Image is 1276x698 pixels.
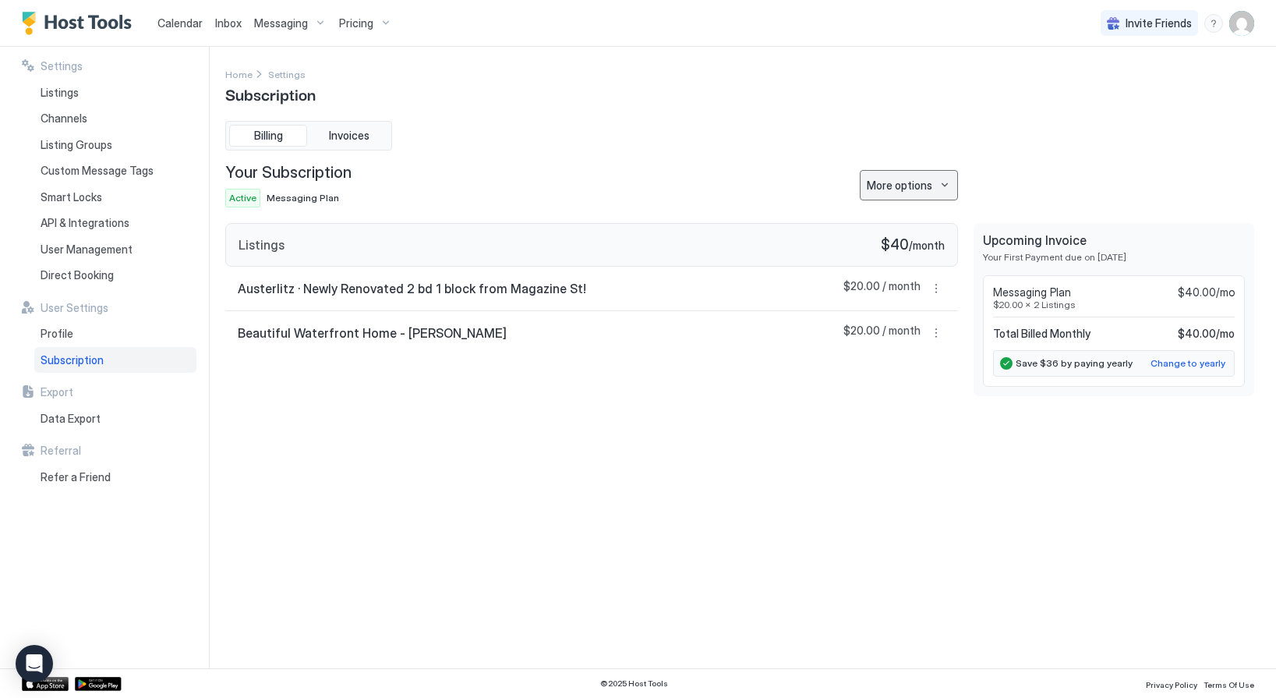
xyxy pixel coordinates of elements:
button: Invoices [310,125,388,147]
a: Google Play Store [75,677,122,691]
span: $20.00 / month [843,279,921,298]
span: Data Export [41,412,101,426]
span: Active [229,191,256,205]
span: Export [41,385,73,399]
button: Billing [229,125,307,147]
span: Direct Booking [41,268,114,282]
span: Referral [41,444,81,458]
button: More options [927,279,946,298]
span: / month [909,239,945,253]
a: Custom Message Tags [34,158,196,184]
span: Save $36 by paying yearly [1016,357,1133,369]
span: Settings [268,69,306,80]
span: © 2025 Host Tools [600,679,668,689]
span: Subscription [225,82,316,105]
span: Austerlitz · Newly Renovated 2 bd 1 block from Magazine St! [238,281,586,296]
div: Breadcrumb [268,66,306,82]
a: User Management [34,236,196,263]
span: Smart Locks [41,190,102,204]
div: Change to yearly [1151,356,1225,370]
a: Refer a Friend [34,464,196,491]
button: Change to yearly [1148,354,1228,373]
span: Privacy Policy [1146,680,1197,689]
span: $40.00/mo [1178,285,1235,299]
a: Profile [34,321,196,347]
span: Billing [254,129,283,143]
a: Terms Of Use [1204,675,1254,692]
span: API & Integrations [41,216,129,230]
span: Invoices [329,129,369,143]
div: menu [860,170,958,200]
div: User profile [1229,11,1254,36]
a: Home [225,66,253,82]
span: Pricing [339,16,373,30]
div: More options [867,177,932,193]
span: Subscription [41,353,104,367]
div: menu [1204,14,1223,33]
span: Your Subscription [225,163,352,182]
a: Listing Groups [34,132,196,158]
span: Refer a Friend [41,470,111,484]
div: menu [927,279,946,298]
a: App Store [22,677,69,691]
span: Your First Payment due on [DATE] [983,251,1245,263]
span: Settings [41,59,83,73]
span: Home [225,69,253,80]
a: Data Export [34,406,196,432]
span: Profile [41,327,73,341]
span: User Settings [41,301,108,315]
a: API & Integrations [34,210,196,236]
a: Direct Booking [34,262,196,289]
span: Upcoming Invoice [983,232,1245,248]
span: $40.00 / mo [1178,327,1235,341]
span: Listing Groups [41,138,112,152]
span: Messaging Plan [267,192,339,204]
span: Channels [41,112,87,126]
div: menu [927,324,946,342]
a: Listings [34,80,196,106]
span: Invite Friends [1126,16,1192,30]
span: $20.00 / month [843,324,921,342]
span: Inbox [215,16,242,30]
span: Listings [41,86,79,100]
div: Breadcrumb [225,66,253,82]
span: User Management [41,243,133,257]
a: Smart Locks [34,184,196,211]
span: $20.00 x 2 Listings [993,299,1235,310]
span: Beautiful Waterfront Home - [PERSON_NAME] [238,325,507,341]
span: Calendar [157,16,203,30]
span: Terms Of Use [1204,680,1254,689]
span: $40 [881,236,909,254]
a: Settings [268,66,306,82]
div: tab-group [225,121,392,151]
a: Subscription [34,347,196,374]
button: More options [927,324,946,342]
a: Channels [34,105,196,132]
span: Total Billed Monthly [993,327,1090,341]
span: Custom Message Tags [41,164,154,178]
a: Inbox [215,15,242,31]
a: Host Tools Logo [22,12,139,35]
div: Open Intercom Messenger [16,645,53,682]
span: Messaging [254,16,308,30]
span: Messaging Plan [993,285,1071,299]
button: More options [860,170,958,200]
a: Privacy Policy [1146,675,1197,692]
span: Listings [239,237,285,253]
a: Calendar [157,15,203,31]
